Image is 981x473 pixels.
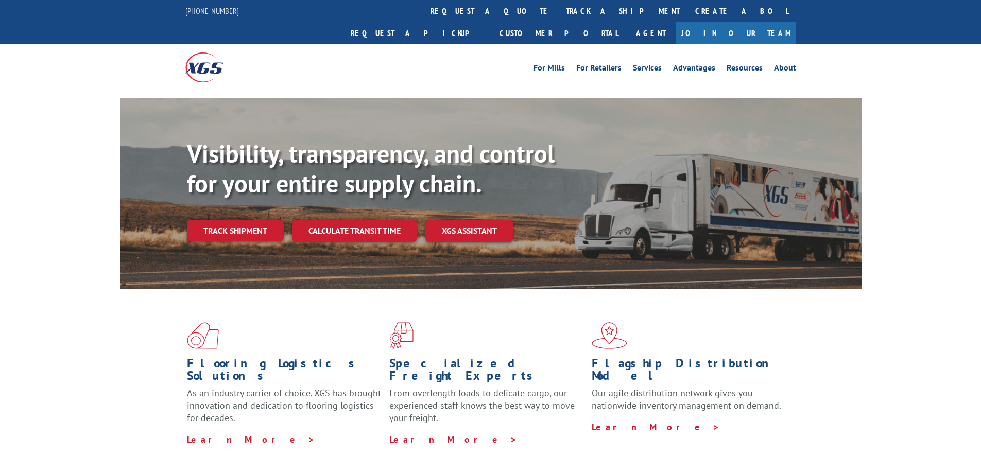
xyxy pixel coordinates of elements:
a: Services [633,64,662,75]
a: Learn More > [592,421,720,433]
a: Resources [727,64,763,75]
a: Calculate transit time [292,220,417,242]
a: Join Our Team [676,22,796,44]
h1: Flagship Distribution Model [592,357,786,387]
h1: Flooring Logistics Solutions [187,357,382,387]
h1: Specialized Freight Experts [389,357,584,387]
a: For Retailers [576,64,622,75]
a: Learn More > [187,433,315,445]
a: Learn More > [389,433,518,445]
a: Track shipment [187,220,284,241]
a: Agent [626,22,676,44]
a: About [774,64,796,75]
a: XGS ASSISTANT [425,220,513,242]
img: xgs-icon-flagship-distribution-model-red [592,322,627,349]
a: Advantages [673,64,715,75]
b: Visibility, transparency, and control for your entire supply chain. [187,137,555,199]
img: xgs-icon-focused-on-flooring-red [389,322,414,349]
p: From overlength loads to delicate cargo, our experienced staff knows the best way to move your fr... [389,387,584,433]
a: For Mills [533,64,565,75]
span: As an industry carrier of choice, XGS has brought innovation and dedication to flooring logistics... [187,387,381,424]
a: [PHONE_NUMBER] [185,6,239,16]
a: Request a pickup [343,22,492,44]
span: Our agile distribution network gives you nationwide inventory management on demand. [592,387,781,411]
a: Customer Portal [492,22,626,44]
img: xgs-icon-total-supply-chain-intelligence-red [187,322,219,349]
